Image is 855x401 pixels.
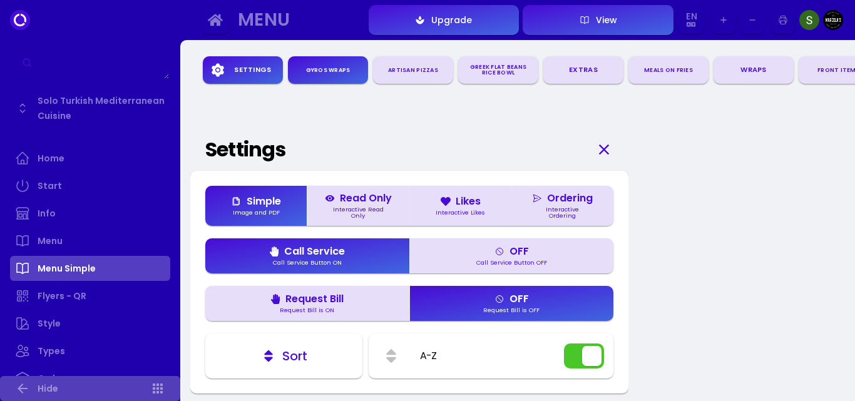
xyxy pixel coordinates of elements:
[799,10,819,30] img: Image
[378,61,448,79] div: ARTISAN PIZZAS
[471,260,552,266] div: Call Service Button OFF
[494,294,529,304] div: OFF
[425,16,472,24] div: Upgrade
[420,348,436,363] div: A-Z
[458,56,538,84] button: GREEK FLAT BEANS RICE BOWL
[409,286,614,321] button: OFFRequest Bill is OFF
[527,206,598,218] div: Interactive Ordering
[307,186,409,226] button: Read OnlyInteractive Read Only
[590,16,617,24] div: View
[10,283,170,308] a: Flyers - QR
[10,228,170,253] a: Menu
[275,307,339,313] div: Request Bill is ON
[276,350,307,362] div: Sort
[205,186,307,226] button: SimpleImage and PDF
[233,6,365,34] button: Menu
[269,246,345,256] div: Call Service
[228,61,278,79] div: Settings
[719,61,789,79] div: WRAPS
[270,294,344,304] div: Request Bill
[823,10,843,30] img: Image
[205,238,409,273] button: Call ServiceCall Service Button ON
[228,210,285,216] div: Image and PDF
[409,186,511,226] button: LikesInteractive Likes
[10,366,170,391] a: Orders
[633,61,704,79] div: MEALS ON FRIES
[232,196,281,206] div: Simple
[532,193,593,203] div: Ordering
[478,307,545,313] div: Request Bill is OFF
[409,238,614,273] button: OFFCall Service Button OFF
[322,206,394,218] div: Interactive Read Only
[511,186,613,226] button: OrderingInteractive Ordering
[205,138,589,161] div: Settings
[548,61,618,79] div: EXTRAS
[268,260,347,266] div: Call Service Button ON
[205,286,409,321] button: Request BillRequest Bill is ON
[10,311,170,336] a: Style
[10,88,170,128] a: Solo Turkish Mediterranean Cuisine
[205,333,362,378] button: Sort
[203,56,283,84] button: Settings
[10,146,170,171] a: Home
[441,196,481,206] div: Likes
[10,256,170,281] a: Menu Simple
[238,13,352,27] div: Menu
[373,56,453,84] button: ARTISAN PIZZAS
[288,56,368,84] button: GYROS WRAPS
[523,5,673,35] button: View
[628,56,709,84] button: MEALS ON FRIES
[431,210,490,216] div: Interactive Likes
[543,56,623,84] button: EXTRAS
[714,56,794,84] button: WRAPS
[10,201,170,226] a: Info
[494,246,529,256] div: OFF
[10,173,170,198] a: Start
[325,193,392,203] div: Read Only
[10,338,170,363] a: Types
[293,61,363,79] div: GYROS WRAPS
[463,58,533,81] div: GREEK FLAT BEANS RICE BOWL
[369,5,520,35] button: Upgrade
